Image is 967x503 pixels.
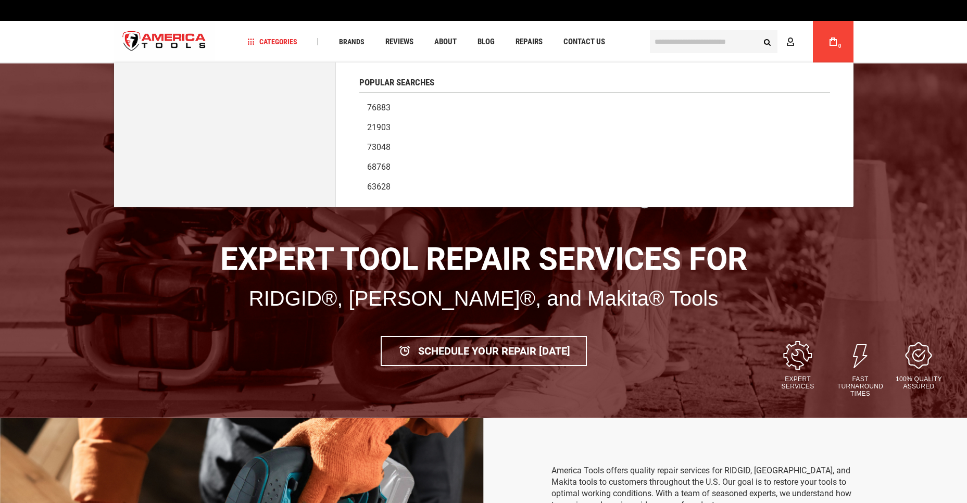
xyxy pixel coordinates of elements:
[385,38,413,46] span: Reviews
[478,38,495,46] span: Blog
[832,375,889,397] p: Fast Turnaround Times
[511,35,547,49] a: Repairs
[894,375,944,390] p: 100% Quality Assured
[769,375,826,390] p: Expert Services
[516,38,543,46] span: Repairs
[563,38,605,46] span: Contact Us
[334,35,369,49] a: Brands
[381,35,418,49] a: Reviews
[559,35,610,49] a: Contact Us
[359,118,830,137] a: 21903
[381,336,587,366] a: Schedule Your Repair [DATE]
[247,38,297,45] span: Categories
[114,22,215,61] img: America Tools
[434,38,457,46] span: About
[838,43,842,49] span: 0
[359,177,830,197] a: 63628
[473,35,499,49] a: Blog
[359,157,830,177] a: 68768
[339,38,365,45] span: Brands
[114,22,215,61] a: store logo
[359,98,830,118] a: 76883
[243,35,302,49] a: Categories
[823,21,843,62] a: 0
[359,137,830,157] a: 73048
[430,35,461,49] a: About
[758,32,777,52] button: Search
[359,78,434,87] span: Popular Searches
[44,282,923,315] p: RIDGID®, [PERSON_NAME]®, and Makita® Tools
[44,242,923,276] h1: Expert Tool Repair Services for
